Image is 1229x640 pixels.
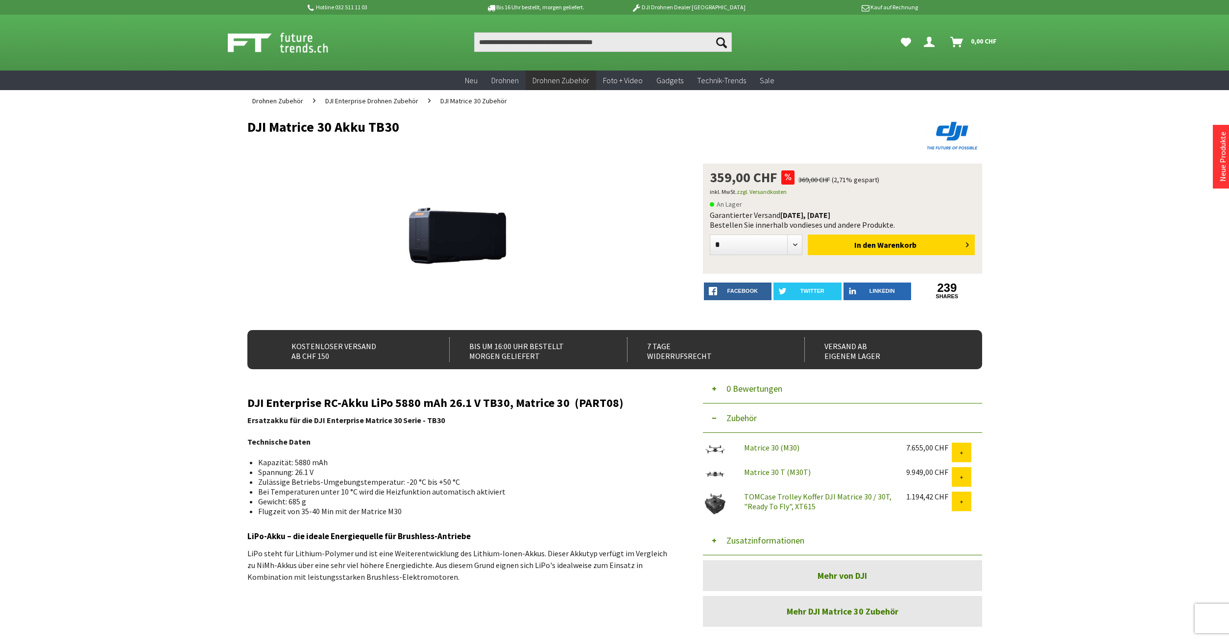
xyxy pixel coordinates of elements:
h3: LiPo-Akku – die ideale Energiequelle für Brushless-Antriebe [247,530,674,543]
p: inkl. MwSt. [710,186,975,198]
span: (2,71% gespart) [832,175,879,184]
span: facebook [727,288,758,294]
a: twitter [773,283,842,300]
button: In den Warenkorb [808,235,975,255]
li: Kapazität: 5880 mAh [258,457,666,467]
a: Drohnen [484,71,526,91]
h1: DJI Matrice 30 Akku TB30 [247,119,835,134]
span: Gadgets [656,75,683,85]
li: Spannung: 26.1 V [258,467,666,477]
a: Drohnen Zubehör [247,90,308,112]
a: Sale [753,71,781,91]
a: TOMCase Trolley Koffer DJI Matrice 30 / 30T, "Ready To Fly", XT615 [744,492,892,511]
span: Warenkorb [877,240,916,250]
div: 9.949,00 CHF [906,467,952,477]
button: Zusatzinformationen [703,526,982,555]
a: Warenkorb [946,32,1002,52]
span: Sale [760,75,774,85]
img: Matrice 30 (M30) [703,443,727,456]
img: DJI Matrice 30 Akku TB30 [382,164,539,320]
div: Kostenloser Versand ab CHF 150 [272,337,428,362]
li: Flugzeit von 35-40 Min mit der Matrice M30 [258,506,666,516]
img: Shop Futuretrends - zur Startseite wechseln [228,30,350,55]
div: 1.194,42 CHF [906,492,952,501]
a: DJI Enterprise Drohnen Zubehör [320,90,423,112]
a: zzgl. Versandkosten [737,188,787,195]
div: Bis um 16:00 Uhr bestellt Morgen geliefert [449,337,605,362]
p: Kauf auf Rechnung [765,1,918,13]
span: 0,00 CHF [971,33,997,49]
h2: DJI Enterprise RC-Akku LiPo 5880 mAh 26.1 V TB30, Matrice 30 (PART08) [247,397,674,409]
p: LiPo steht für Lithium-Polymer und ist eine Weiterentwicklung des Lithium-Ionen-Akkus. Dieser Akk... [247,547,674,583]
span: In den [854,240,876,250]
a: Neue Produkte [1218,132,1228,182]
a: DJI Matrice 30 Zubehör [435,90,512,112]
span: DJI Matrice 30 Zubehör [440,96,507,105]
a: shares [913,293,981,300]
li: Zulässige Betriebs-Umgebungstemperatur: -20 °C bis +50 °C [258,477,666,487]
a: Technik-Trends [690,71,753,91]
strong: Ersatzakku für die DJI Enterprise Matrice 30 Serie - TB30 [247,415,445,425]
span: 359,00 CHF [710,170,777,184]
img: TOMCase Trolley Koffer DJI Matrice 30 / 30T, [703,492,727,516]
b: [DATE], [DATE] [780,210,830,220]
span: An Lager [710,198,742,210]
span: Drohnen Zubehör [532,75,589,85]
li: Bei Temperaturen unter 10 °C wird die Heizfunktion automatisch aktiviert [258,487,666,497]
div: Versand ab eigenem Lager [804,337,961,362]
span: Drohnen Zubehör [252,96,303,105]
a: Foto + Video [596,71,650,91]
p: Hotline 032 511 11 03 [306,1,459,13]
p: DJI Drohnen Dealer [GEOGRAPHIC_DATA] [612,1,765,13]
a: LinkedIn [843,283,912,300]
strong: Technische Daten [247,437,311,447]
a: Matrice 30 T (M30T) [744,467,811,477]
button: 0 Bewertungen [703,374,982,403]
a: Neu [458,71,484,91]
span: 369,00 CHF [798,175,830,184]
span: LinkedIn [869,288,895,294]
span: Neu [465,75,478,85]
span: Drohnen [491,75,519,85]
a: Meine Favoriten [896,32,916,52]
img: DJI [923,119,982,152]
a: Gadgets [650,71,690,91]
a: Drohnen Zubehör [526,71,596,91]
button: Zubehör [703,403,982,433]
span: Technik-Trends [697,75,746,85]
span: DJI Enterprise Drohnen Zubehör [325,96,418,105]
button: Suchen [711,32,732,52]
input: Produkt, Marke, Kategorie, EAN, Artikelnummer… [474,32,732,52]
img: Matrice 30 T (M30T) [703,467,727,481]
a: Matrice 30 (M30) [744,443,799,452]
span: twitter [800,288,824,294]
div: 7 Tage Widerrufsrecht [627,337,783,362]
a: Dein Konto [920,32,942,52]
div: 7.655,00 CHF [906,443,952,452]
span: Foto + Video [603,75,643,85]
div: Garantierter Versand Bestellen Sie innerhalb von dieses und andere Produkte. [710,210,975,230]
li: Gewicht: 685 g [258,497,666,506]
a: facebook [704,283,772,300]
a: 239 [913,283,981,293]
p: Bis 16 Uhr bestellt, morgen geliefert. [459,1,612,13]
a: Mehr von DJI [703,560,982,591]
a: Mehr DJI Matrice 30 Zubehör [703,596,982,627]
